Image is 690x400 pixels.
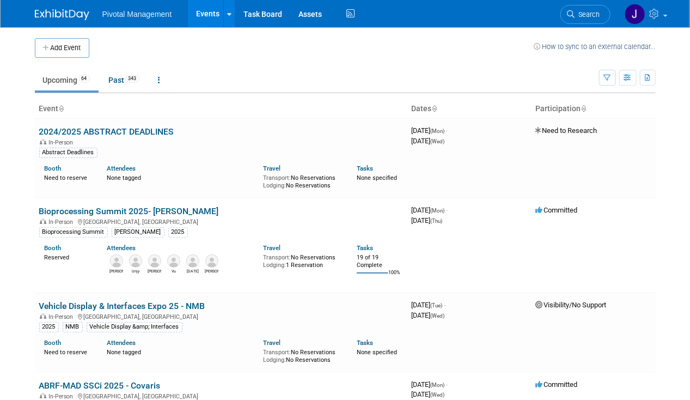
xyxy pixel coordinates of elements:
div: 19 of 19 Complete [357,254,403,269]
span: Lodging: [263,262,286,269]
span: In-Person [49,393,77,400]
span: Search [575,10,600,19]
span: - [447,126,448,135]
span: Committed [536,206,578,214]
span: [DATE] [412,380,448,389]
a: Attendees [107,339,136,347]
img: Unjy Park [129,254,142,268]
a: Sort by Event Name [59,104,64,113]
img: Raja Srinivas [186,254,199,268]
a: Sort by Participation Type [581,104,587,113]
th: Participation [532,100,656,118]
div: Vehicle Display &amp; Interfaces [87,322,182,332]
div: None tagged [107,172,255,182]
img: Omar El-Ghouch [110,254,123,268]
div: Reserved [45,252,91,262]
span: - [447,380,448,389]
a: Past343 [101,70,148,90]
span: [DATE] [412,311,445,319]
span: [DATE] [412,390,445,398]
a: Search [560,5,610,24]
span: (Mon) [431,128,445,134]
div: [GEOGRAPHIC_DATA], [GEOGRAPHIC_DATA] [39,391,403,400]
button: Add Event [35,38,89,58]
span: In-Person [49,139,77,146]
a: Attendees [107,244,136,252]
span: [DATE] [412,301,446,309]
a: Bioprocessing Summit 2025- [PERSON_NAME] [39,206,219,216]
span: - [444,301,446,309]
img: In-Person Event [40,313,46,319]
div: Need to reserve [45,347,91,356]
div: [GEOGRAPHIC_DATA], [GEOGRAPHIC_DATA] [39,312,403,320]
span: In-Person [49,219,77,226]
th: Dates [407,100,532,118]
a: Tasks [357,244,373,252]
a: Booth [45,165,62,172]
span: Pivotal Management [102,10,172,19]
a: Sort by Start Date [432,104,437,113]
div: Omar El-Ghouch [109,268,123,274]
a: Vehicle Display & Interfaces Expo 25 - NMB [39,301,205,311]
div: No Reservations 1 Reservation [263,252,340,269]
span: 343 [125,75,140,83]
span: Visibility/No Support [536,301,607,309]
a: Travel [263,339,280,347]
div: Traci Haddock [148,268,161,274]
span: [DATE] [412,137,445,145]
img: Traci Haddock [148,254,161,268]
img: ExhibitDay [35,9,89,20]
img: In-Person Event [40,139,46,144]
span: Transport: [263,349,291,356]
span: Need to Research [536,126,597,135]
span: (Wed) [431,138,445,144]
div: No Reservations No Reservations [263,172,340,189]
a: Tasks [357,165,373,172]
div: Need to reserve [45,172,91,182]
a: Tasks [357,339,373,347]
span: Transport: [263,254,291,261]
span: Lodging: [263,356,286,363]
span: - [447,206,448,214]
span: Lodging: [263,182,286,189]
span: [DATE] [412,216,443,225]
a: Travel [263,244,280,252]
a: Upcoming64 [35,70,99,90]
div: 2025 [39,322,59,332]
span: None specified [357,349,397,356]
span: In-Person [49,313,77,320]
span: (Mon) [431,382,445,388]
span: 64 [78,75,90,83]
a: ABRF-MAD SSCi 2025 - Covaris [39,380,161,391]
div: Kevin LeShane [205,268,218,274]
span: None specified [357,174,397,181]
td: 100% [388,270,400,284]
div: Bioprocessing Summit [39,227,108,237]
span: [DATE] [412,126,448,135]
span: (Thu) [431,218,443,224]
div: None tagged [107,347,255,356]
div: Unjy Park [129,268,142,274]
a: Attendees [107,165,136,172]
span: Transport: [263,174,291,181]
img: Kevin LeShane [205,254,218,268]
a: Travel [263,165,280,172]
span: (Mon) [431,208,445,214]
div: Vu Nguyen [167,268,180,274]
img: In-Person Event [40,219,46,224]
div: [PERSON_NAME] [112,227,164,237]
div: NMB [63,322,83,332]
div: Raja Srinivas [186,268,199,274]
a: Booth [45,244,62,252]
div: Abstract Deadlines [39,148,97,157]
div: No Reservations No Reservations [263,347,340,363]
div: 2025 [168,227,188,237]
span: (Wed) [431,313,445,319]
span: (Tue) [431,302,443,308]
img: Vu Nguyen [167,254,180,268]
div: [GEOGRAPHIC_DATA], [GEOGRAPHIC_DATA] [39,217,403,226]
a: How to sync to an external calendar... [534,43,656,51]
span: (Wed) [431,392,445,398]
span: [DATE] [412,206,448,214]
th: Event [35,100,407,118]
